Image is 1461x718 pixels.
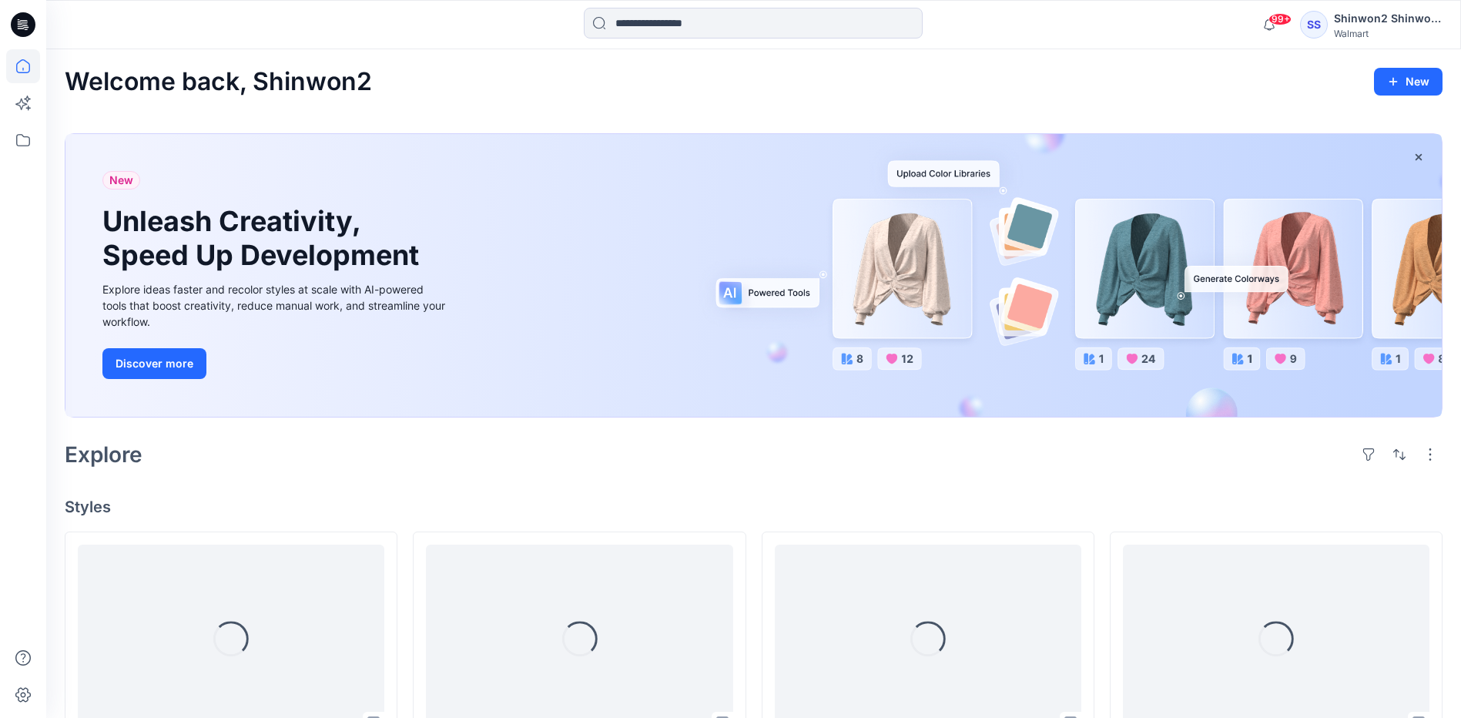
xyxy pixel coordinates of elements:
h2: Welcome back, Shinwon2 [65,68,372,96]
div: SS [1300,11,1328,39]
span: New [109,171,133,190]
h2: Explore [65,442,142,467]
div: Walmart [1334,28,1442,39]
a: Discover more [102,348,449,379]
span: 99+ [1268,13,1292,25]
div: Explore ideas faster and recolor styles at scale with AI-powered tools that boost creativity, red... [102,281,449,330]
button: New [1374,68,1443,96]
div: Shinwon2 Shinwon2 [1334,9,1442,28]
h4: Styles [65,498,1443,516]
button: Discover more [102,348,206,379]
h1: Unleash Creativity, Speed Up Development [102,205,426,271]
